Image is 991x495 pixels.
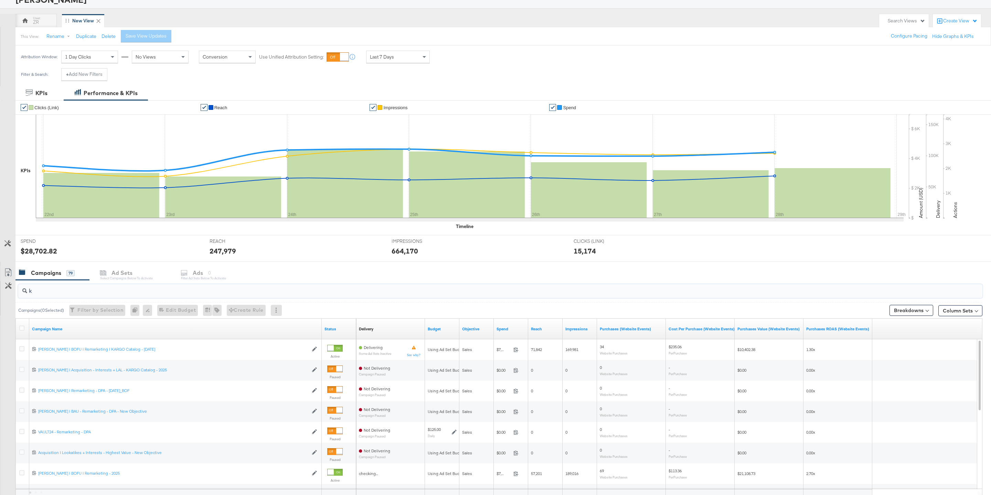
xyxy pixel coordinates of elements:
[38,471,308,476] a: [PERSON_NAME] | BOFU | Remarketing - 2025
[669,475,687,479] sub: Per Purchase
[38,388,308,394] a: [PERSON_NAME] | Remarketing - DPA - [DATE]_BOF
[669,351,687,355] sub: Per Purchase
[669,365,670,370] span: -
[600,468,604,473] span: 69
[359,434,390,438] sub: Campaign Paused
[428,347,466,352] div: Using Ad Set Budget
[462,347,472,352] span: Sales
[428,450,466,456] div: Using Ad Set Budget
[600,372,628,376] sub: Website Purchases
[935,200,941,218] text: Delivery
[327,416,343,421] label: Paused
[364,386,390,391] span: Not Delivering
[497,388,511,393] span: $0.00
[497,471,511,476] span: $7,821.76
[364,427,390,433] span: Not Delivering
[669,454,687,458] sub: Per Purchase
[327,457,343,462] label: Paused
[21,104,28,111] a: ✔
[565,347,578,352] span: 169,981
[327,437,343,441] label: Paused
[359,326,373,332] div: Delivery
[565,450,567,455] span: 0
[737,347,755,352] span: $10,402.38
[359,414,390,417] sub: Campaign Paused
[600,344,604,349] span: 34
[806,347,815,352] span: 1.30x
[359,471,378,476] span: checking...
[497,450,511,455] span: $0.00
[531,450,533,455] span: 0
[462,471,472,476] span: Sales
[38,450,308,456] a: Acquisition | Lookalikes + Interests - Highest Value - New Objective
[806,471,815,476] span: 2.70x
[600,413,628,417] sub: Website Purchases
[136,54,156,60] span: No Views
[600,385,602,391] span: 0
[428,427,441,432] div: $125.00
[327,395,343,400] label: Paused
[38,429,308,435] div: VAULT24 - Remarketing - DPA
[462,450,472,455] span: Sales
[21,246,57,256] div: $28,702.82
[359,393,390,397] sub: Campaign Paused
[21,167,31,174] div: KPIs
[364,365,390,371] span: Not Delivering
[497,409,511,414] span: $0.00
[21,238,72,245] span: SPEND
[806,450,815,455] span: 0.00x
[600,406,602,411] span: 0
[565,430,567,435] span: 0
[462,368,472,373] span: Sales
[565,471,578,476] span: 189,016
[806,388,815,393] span: 0.00x
[462,326,491,332] a: Your campaign's objective.
[669,468,682,473] span: $113.36
[428,326,457,332] a: The maximum amount you're willing to spend on your ads, on average each day or over the lifetime ...
[66,270,75,276] div: 79
[38,347,308,352] a: [PERSON_NAME] | BOFU | Remarketing | KARGO Catalog - [DATE]
[600,365,602,370] span: 0
[737,326,801,332] a: The total value of the purchase actions tracked by your Custom Audience pixel on your website aft...
[600,475,628,479] sub: Website Purchases
[806,368,815,373] span: 0.00x
[364,345,383,350] span: Delivering
[18,307,64,313] div: Campaigns ( 0 Selected)
[889,305,933,316] button: Breakdowns
[324,326,353,332] a: Shows the current state of your Ad Campaign.
[737,368,746,373] span: $0.00
[531,347,542,352] span: 71,842
[531,409,533,414] span: 0
[259,54,324,60] label: Use Unified Attribution Setting:
[38,429,308,435] a: VAULT24 - Remarketing - DPA
[565,388,567,393] span: 0
[669,447,670,453] span: -
[943,18,978,24] div: Create View
[737,471,755,476] span: $21,108.73
[327,478,343,483] label: Active
[72,18,94,24] div: New View
[392,238,443,245] span: IMPRESSIONS
[549,104,556,111] a: ✔
[428,434,435,438] sub: Daily
[531,430,533,435] span: 0
[364,407,390,412] span: Not Delivering
[84,89,138,97] div: Performance & KPIs
[428,388,466,394] div: Using Ad Set Budget
[34,105,59,110] span: Clicks (Link)
[21,54,58,59] div: Attribution Window:
[669,413,687,417] sub: Per Purchase
[737,430,746,435] span: $0.00
[932,33,974,40] button: Hide Graphs & KPIs
[359,326,373,332] a: Reflects the ability of your Ad Campaign to achieve delivery based on ad states, schedule and bud...
[497,326,525,332] a: The total amount spent to date.
[737,388,746,393] span: $0.00
[918,188,924,218] text: Amount (USD)
[531,326,560,332] a: The number of people your ad was served to.
[65,54,91,60] span: 1 Day Clicks
[497,430,511,435] span: $0.00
